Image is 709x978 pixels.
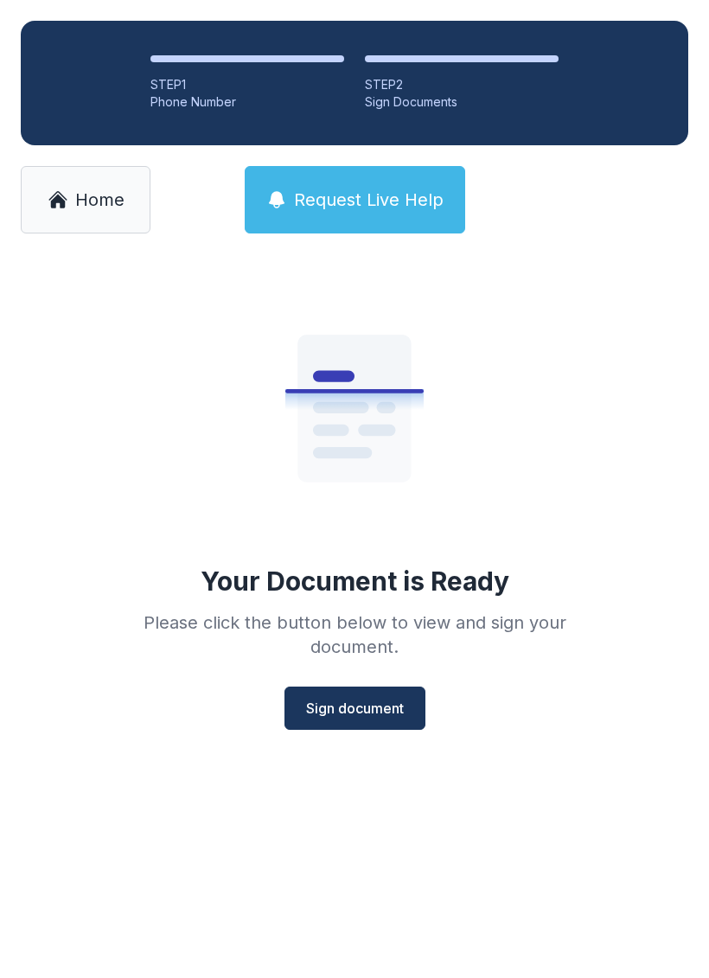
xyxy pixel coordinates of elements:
div: STEP 2 [365,76,559,93]
span: Sign document [306,698,404,719]
div: Phone Number [150,93,344,111]
div: STEP 1 [150,76,344,93]
div: Your Document is Ready [201,566,509,597]
span: Home [75,188,125,212]
div: Please click the button below to view and sign your document. [105,610,604,659]
div: Sign Documents [365,93,559,111]
span: Request Live Help [294,188,444,212]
